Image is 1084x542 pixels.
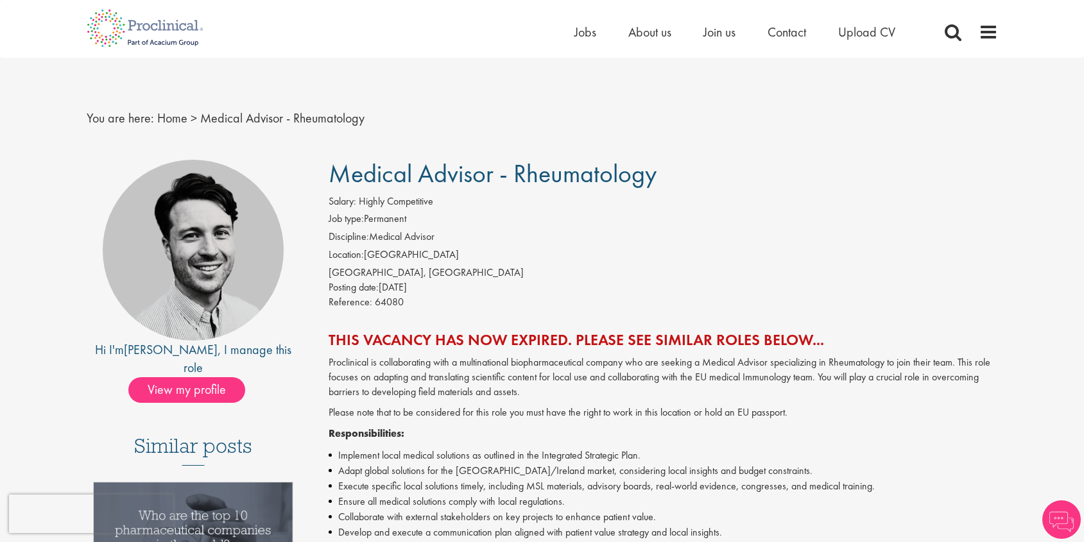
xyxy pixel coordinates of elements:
span: Posting date: [329,280,379,294]
label: Location: [329,248,364,262]
li: Implement local medical solutions as outlined in the Integrated Strategic Plan. [329,448,998,463]
li: Permanent [329,212,998,230]
span: Medical Advisor - Rheumatology [200,110,365,126]
label: Discipline: [329,230,369,244]
a: Join us [703,24,736,40]
a: View my profile [128,380,258,396]
h3: Similar posts [134,435,252,466]
strong: Responsibilities: [329,427,404,440]
span: 64080 [375,295,404,309]
p: Proclinical is collaborating with a multinational biopharmaceutical company who are seeking a Med... [329,355,998,400]
li: Collaborate with external stakeholders on key projects to enhance patient value. [329,509,998,525]
li: Ensure all medical solutions comply with local regulations. [329,494,998,509]
li: [GEOGRAPHIC_DATA] [329,248,998,266]
span: Highly Competitive [359,194,433,208]
li: Execute specific local solutions timely, including MSL materials, advisory boards, real-world evi... [329,478,998,494]
img: imeage of recruiter Thomas Pinnock [103,160,284,341]
li: Develop and execute a communication plan aligned with patient value strategy and local insights. [329,525,998,540]
li: Adapt global solutions for the [GEOGRAPHIC_DATA]/Ireland market, considering local insights and b... [329,463,998,478]
h2: This vacancy has now expired. Please see similar roles below... [329,332,998,348]
label: Salary: [329,194,356,209]
span: > [191,110,197,126]
li: Medical Advisor [329,230,998,248]
a: [PERSON_NAME] [124,341,218,358]
a: breadcrumb link [157,110,187,126]
p: Please note that to be considered for this role you must have the right to work in this location ... [329,405,998,420]
div: [GEOGRAPHIC_DATA], [GEOGRAPHIC_DATA] [329,266,998,280]
span: View my profile [128,377,245,403]
img: Chatbot [1042,500,1081,539]
a: Contact [768,24,806,40]
div: [DATE] [329,280,998,295]
a: Upload CV [838,24,895,40]
iframe: reCAPTCHA [9,495,173,533]
span: Medical Advisor - Rheumatology [329,157,657,190]
div: Hi I'm , I manage this role [87,341,300,377]
label: Job type: [329,212,364,226]
a: Jobs [574,24,596,40]
a: About us [628,24,671,40]
label: Reference: [329,295,372,310]
span: You are here: [87,110,154,126]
